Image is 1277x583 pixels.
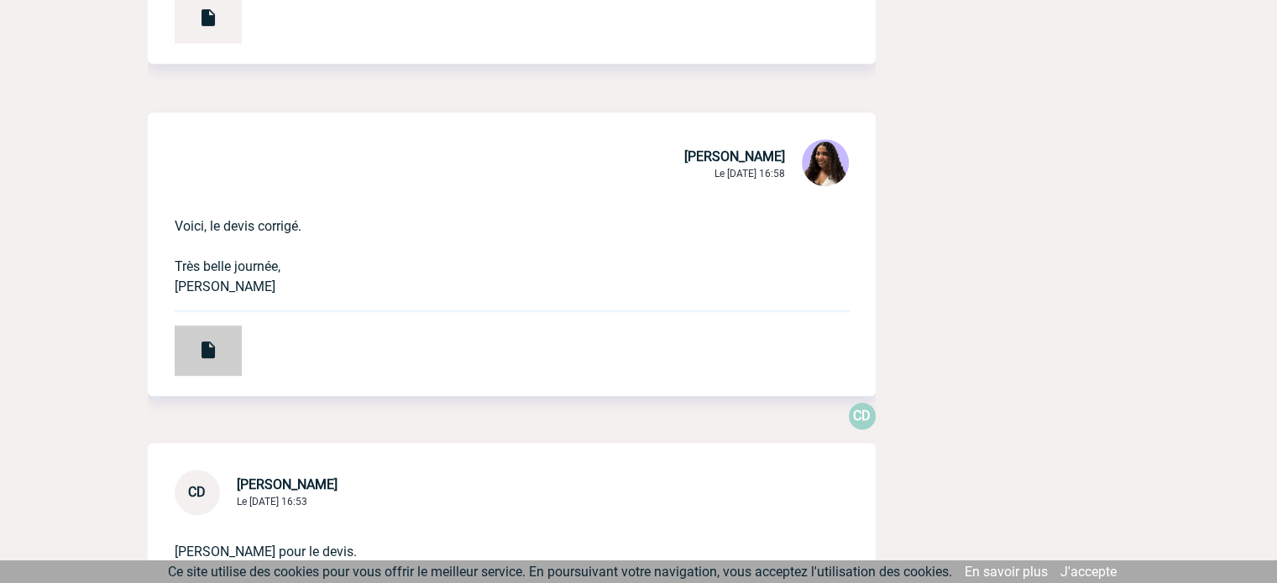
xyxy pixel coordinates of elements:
[802,139,849,186] img: 131234-0.jpg
[168,564,952,580] span: Ce site utilise des cookies pour vous offrir le meilleur service. En poursuivant votre navigation...
[237,476,338,492] span: [PERSON_NAME]
[849,403,876,429] div: Caroline DA SILVA 10 Juillet 2025 à 17:07
[965,564,1048,580] a: En savoir plus
[849,403,876,429] p: CD
[175,190,802,297] p: Voici, le devis corrigé. Très belle journée, [PERSON_NAME]
[148,3,242,18] a: 2025-07-10_17h07_04.png
[714,168,785,180] span: Le [DATE] 16:58
[188,484,206,500] span: CD
[1060,564,1117,580] a: J'accepte
[148,335,242,351] a: Devis PRO448493 ROBERT BOSCH FRANCE SAS (1).pdf
[237,496,307,508] span: Le [DATE] 16:53
[684,148,785,164] span: [PERSON_NAME]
